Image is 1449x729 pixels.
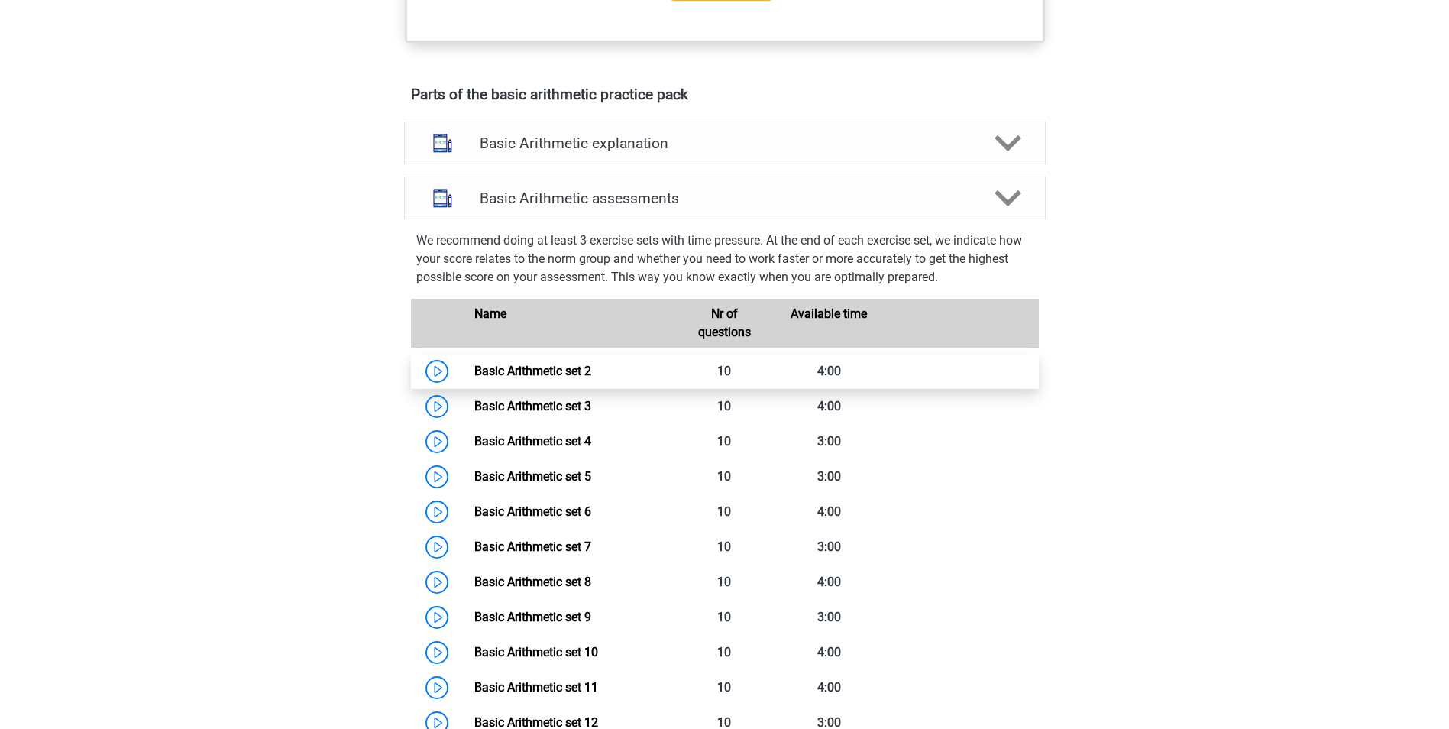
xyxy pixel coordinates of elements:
[474,399,591,413] a: Basic Arithmetic set 3
[474,434,591,449] a: Basic Arithmetic set 4
[474,610,591,624] a: Basic Arithmetic set 9
[474,364,591,378] a: Basic Arithmetic set 2
[777,305,881,342] div: Available time
[474,469,591,484] a: Basic Arithmetic set 5
[423,124,462,163] img: basic arithmetic explanations
[423,179,462,218] img: basic arithmetic assessments
[463,305,672,342] div: Name
[474,575,591,589] a: Basic Arithmetic set 8
[474,539,591,554] a: Basic Arithmetic set 7
[411,86,1039,103] h4: Parts of the basic arithmetic practice pack
[672,305,777,342] div: Nr of questions
[398,177,1052,219] a: assessments Basic Arithmetic assessments
[416,232,1033,287] p: We recommend doing at least 3 exercise sets with time pressure. At the end of each exercise set, ...
[480,190,970,207] h4: Basic Arithmetic assessments
[480,134,970,152] h4: Basic Arithmetic explanation
[474,645,598,659] a: Basic Arithmetic set 10
[398,122,1052,164] a: explanations Basic Arithmetic explanation
[474,504,591,519] a: Basic Arithmetic set 6
[474,680,598,695] a: Basic Arithmetic set 11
